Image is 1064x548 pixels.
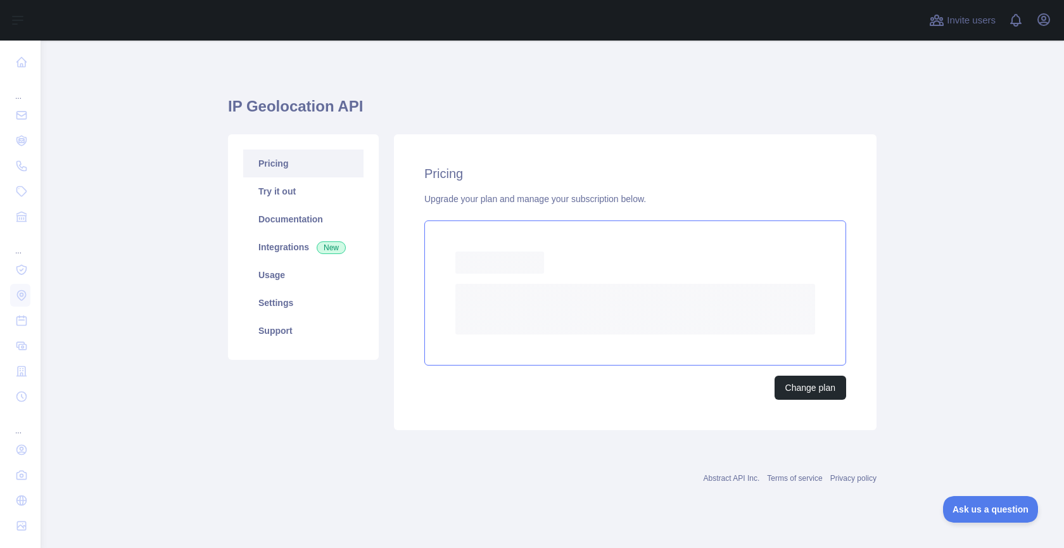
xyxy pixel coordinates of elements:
[927,10,998,30] button: Invite users
[243,317,364,345] a: Support
[243,261,364,289] a: Usage
[704,474,760,483] a: Abstract API Inc.
[10,76,30,101] div: ...
[243,150,364,177] a: Pricing
[424,165,846,182] h2: Pricing
[767,474,822,483] a: Terms of service
[424,193,846,205] div: Upgrade your plan and manage your subscription below.
[947,13,996,28] span: Invite users
[243,289,364,317] a: Settings
[243,177,364,205] a: Try it out
[830,474,877,483] a: Privacy policy
[10,411,30,436] div: ...
[228,96,877,127] h1: IP Geolocation API
[943,496,1039,523] iframe: Toggle Customer Support
[243,233,364,261] a: Integrations New
[775,376,846,400] button: Change plan
[317,241,346,254] span: New
[10,231,30,256] div: ...
[243,205,364,233] a: Documentation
